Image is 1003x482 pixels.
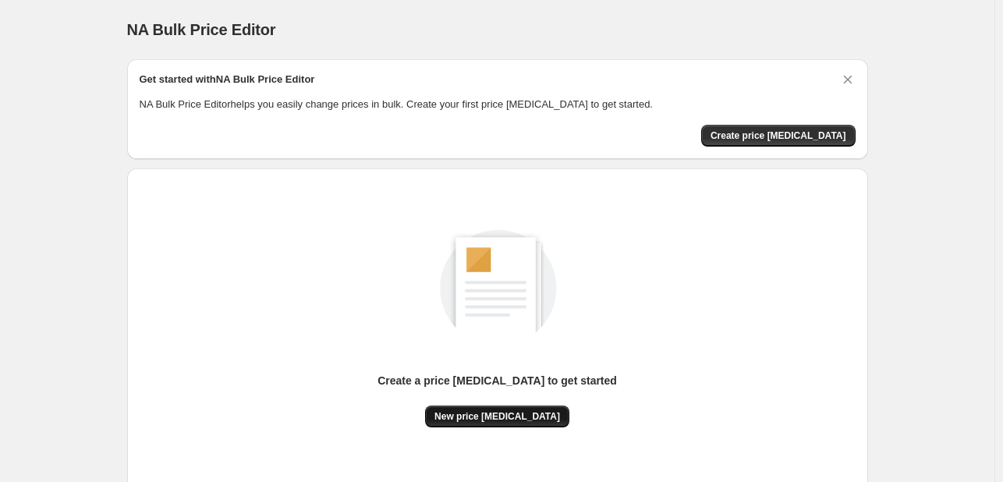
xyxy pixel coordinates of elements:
[140,72,315,87] h2: Get started with NA Bulk Price Editor
[711,129,846,142] span: Create price [MEDICAL_DATA]
[127,21,276,38] span: NA Bulk Price Editor
[140,97,856,112] p: NA Bulk Price Editor helps you easily change prices in bulk. Create your first price [MEDICAL_DAT...
[377,373,617,388] p: Create a price [MEDICAL_DATA] to get started
[701,125,856,147] button: Create price change job
[840,72,856,87] button: Dismiss card
[425,406,569,427] button: New price [MEDICAL_DATA]
[434,410,560,423] span: New price [MEDICAL_DATA]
